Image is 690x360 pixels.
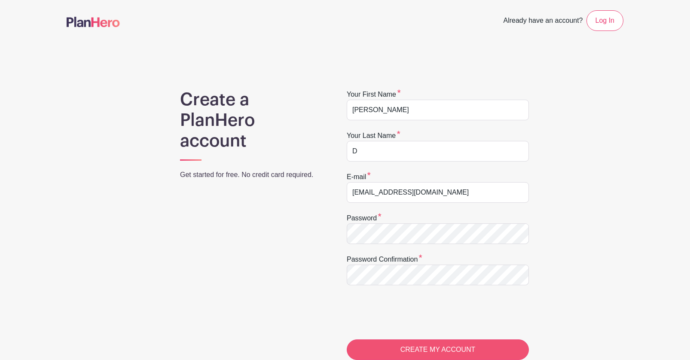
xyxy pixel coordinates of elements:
label: Password confirmation [347,254,422,265]
span: Already have an account? [504,12,583,31]
label: Your last name [347,131,400,141]
label: E-mail [347,172,371,182]
img: logo-507f7623f17ff9eddc593b1ce0a138ce2505c220e1c5a4e2b4648c50719b7d32.svg [67,17,120,27]
iframe: reCAPTCHA [347,296,477,329]
input: e.g. Julie [347,100,529,120]
input: CREATE MY ACCOUNT [347,339,529,360]
p: Get started for free. No credit card required. [180,170,324,180]
a: Log In [586,10,623,31]
label: Your first name [347,89,401,100]
input: e.g. julie@eventco.com [347,182,529,203]
label: Password [347,213,382,223]
input: e.g. Smith [347,141,529,162]
h1: Create a PlanHero account [180,89,324,151]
